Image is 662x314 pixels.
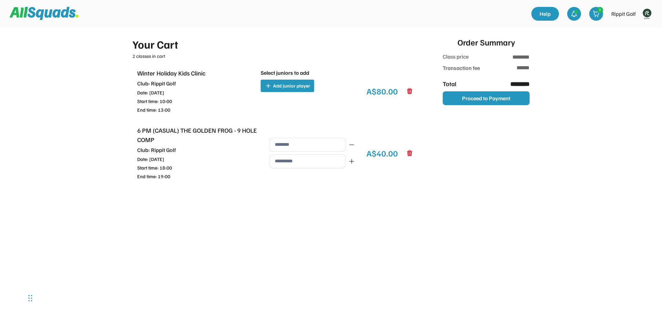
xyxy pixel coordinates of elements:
[261,69,309,77] div: Select juniors to add
[458,36,515,48] div: Order Summary
[137,126,258,144] div: 6 PM (CASUAL) THE GOLDEN FROG - 9 HOLE COMP
[443,52,481,62] div: Class price
[137,98,258,105] div: Start time: 10:00
[531,7,559,21] a: Help
[367,85,398,97] div: A$80.00
[367,147,398,159] div: A$40.00
[443,79,481,89] div: Total
[137,173,258,180] div: End time: 19:00
[261,80,314,92] button: Add junior player
[137,89,258,96] div: Date: [DATE]
[443,64,481,72] div: Transaction fee
[611,10,636,18] div: Rippit Golf
[640,7,654,21] img: Rippitlogov2_green.png
[137,164,258,171] div: Start time: 18:00
[273,83,310,88] span: Add junior player
[597,7,603,12] div: 2
[132,36,418,52] div: Your Cart
[571,10,578,17] img: bell-03%20%281%29.svg
[137,106,258,113] div: End time: 13:00
[137,146,258,154] div: Club: Rippit Golf
[443,91,530,105] button: Proceed to Payment
[137,155,258,163] div: Date: [DATE]
[10,7,79,20] img: Squad%20Logo.svg
[137,79,258,88] div: Club: Rippit Golf
[137,69,258,78] div: Winter Holiday Kids Clinic
[132,52,418,60] div: 2 classes in cart
[593,10,600,17] img: shopping-cart-01%20%281%29.svg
